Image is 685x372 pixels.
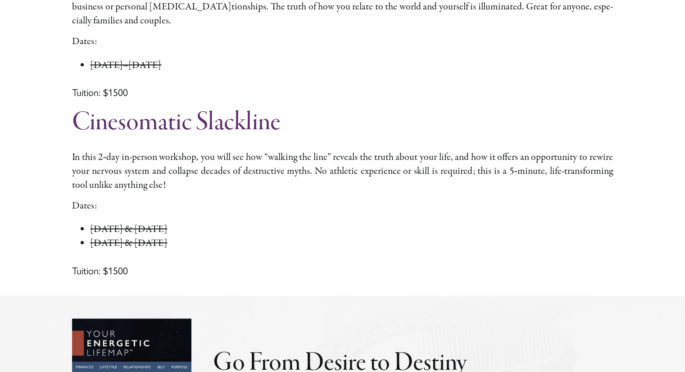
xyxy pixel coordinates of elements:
p: In this 2‑day in-per­son work­shop, you will see how “walk­ing the line” reveals the truth about ... [72,150,612,192]
h5: Tuition: $1500 [72,265,612,277]
del: [DATE] & [DATE] [90,236,167,250]
del: [DATE]–[DATE] [90,59,161,72]
a: Cinesomatic Slackline [72,106,280,140]
del: [DATE] & [DATE] [90,222,167,236]
p: Dates: [72,35,612,49]
p: Dates: [72,199,612,213]
h5: Tuition: $1500 [72,87,612,99]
